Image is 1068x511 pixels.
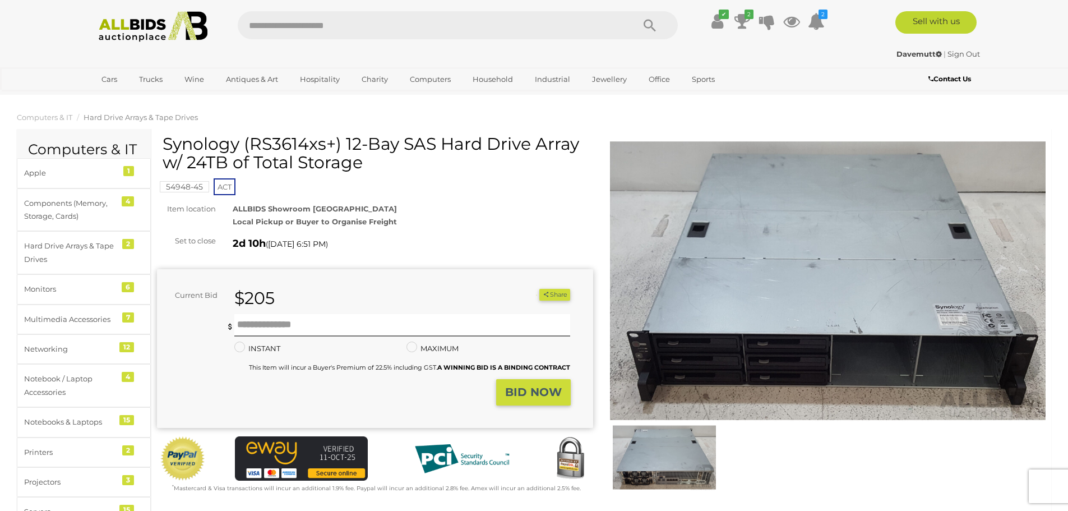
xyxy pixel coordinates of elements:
[235,436,368,481] img: eWAY Payment Gateway
[122,312,134,323] div: 7
[24,446,117,459] div: Printers
[149,202,224,215] div: Item location
[219,70,285,89] a: Antiques & Art
[947,49,980,58] a: Sign Out
[234,288,275,309] strong: $205
[406,436,518,481] img: PCI DSS compliant
[122,475,134,485] div: 3
[266,240,328,248] span: ( )
[622,11,678,39] button: Search
[119,415,134,425] div: 15
[24,416,117,429] div: Notebooks & Laptops
[122,445,134,455] div: 2
[17,231,151,274] a: Hard Drive Arrays & Tape Drives 2
[505,385,562,399] strong: BID NOW
[819,10,827,19] i: 2
[709,11,726,31] a: ✔
[17,188,151,232] a: Components (Memory, Storage, Cards) 4
[613,424,716,491] img: Synology (RS3614xs+) 12-Bay SAS Hard Drive Array w/ 24TB of Total Storage
[641,70,677,89] a: Office
[94,70,124,89] a: Cars
[539,289,570,301] button: Share
[28,142,140,158] h2: Computers & IT
[403,70,458,89] a: Computers
[610,140,1046,421] img: Synology (RS3614xs+) 12-Bay SAS Hard Drive Array w/ 24TB of Total Storage
[160,182,209,191] a: 54948-45
[896,49,942,58] strong: Davemutt
[17,158,151,188] a: Apple 1
[172,485,581,492] small: Mastercard & Visa transactions will incur an additional 1.9% fee. Paypal will incur an additional...
[548,436,593,481] img: Secured by Rapid SSL
[734,11,751,31] a: 2
[93,11,214,42] img: Allbids.com.au
[465,70,520,89] a: Household
[896,49,944,58] a: Davemutt
[928,75,971,83] b: Contact Us
[808,11,825,31] a: 2
[24,240,117,266] div: Hard Drive Arrays & Tape Drives
[17,438,151,467] a: Printers 2
[233,204,397,213] strong: ALLBIDS Showroom [GEOGRAPHIC_DATA]
[249,363,570,371] small: This Item will incur a Buyer's Premium of 22.5% including GST.
[163,135,590,172] h1: Synology (RS3614xs+) 12-Bay SAS Hard Drive Array w/ 24TB of Total Storage
[17,334,151,364] a: Networking 12
[24,476,117,489] div: Projectors
[24,343,117,356] div: Networking
[293,70,347,89] a: Hospitality
[496,379,571,406] button: BID NOW
[160,181,209,192] mark: 54948-45
[528,70,577,89] a: Industrial
[526,289,538,301] li: Watch this item
[928,73,974,85] a: Contact Us
[268,239,326,249] span: [DATE] 6:51 PM
[122,372,134,382] div: 4
[24,167,117,179] div: Apple
[24,313,117,326] div: Multimedia Accessories
[234,342,280,355] label: INSTANT
[24,283,117,296] div: Monitors
[122,196,134,206] div: 4
[406,342,459,355] label: MAXIMUM
[214,178,235,195] span: ACT
[17,113,72,122] a: Computers & IT
[84,113,198,122] a: Hard Drive Arrays & Tape Drives
[123,166,134,176] div: 1
[354,70,395,89] a: Charity
[17,305,151,334] a: Multimedia Accessories 7
[17,364,151,407] a: Notebook / Laptop Accessories 4
[233,217,397,226] strong: Local Pickup or Buyer to Organise Freight
[94,89,188,107] a: [GEOGRAPHIC_DATA]
[17,274,151,304] a: Monitors 6
[719,10,729,19] i: ✔
[149,234,224,247] div: Set to close
[944,49,946,58] span: |
[17,407,151,437] a: Notebooks & Laptops 15
[122,239,134,249] div: 2
[437,363,570,371] b: A WINNING BID IS A BINDING CONTRACT
[895,11,977,34] a: Sell with us
[685,70,722,89] a: Sports
[122,282,134,292] div: 6
[119,342,134,352] div: 12
[157,289,226,302] div: Current Bid
[745,10,753,19] i: 2
[17,467,151,497] a: Projectors 3
[160,436,206,481] img: Official PayPal Seal
[132,70,170,89] a: Trucks
[24,372,117,399] div: Notebook / Laptop Accessories
[24,197,117,223] div: Components (Memory, Storage, Cards)
[233,237,266,250] strong: 2d 10h
[177,70,211,89] a: Wine
[585,70,634,89] a: Jewellery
